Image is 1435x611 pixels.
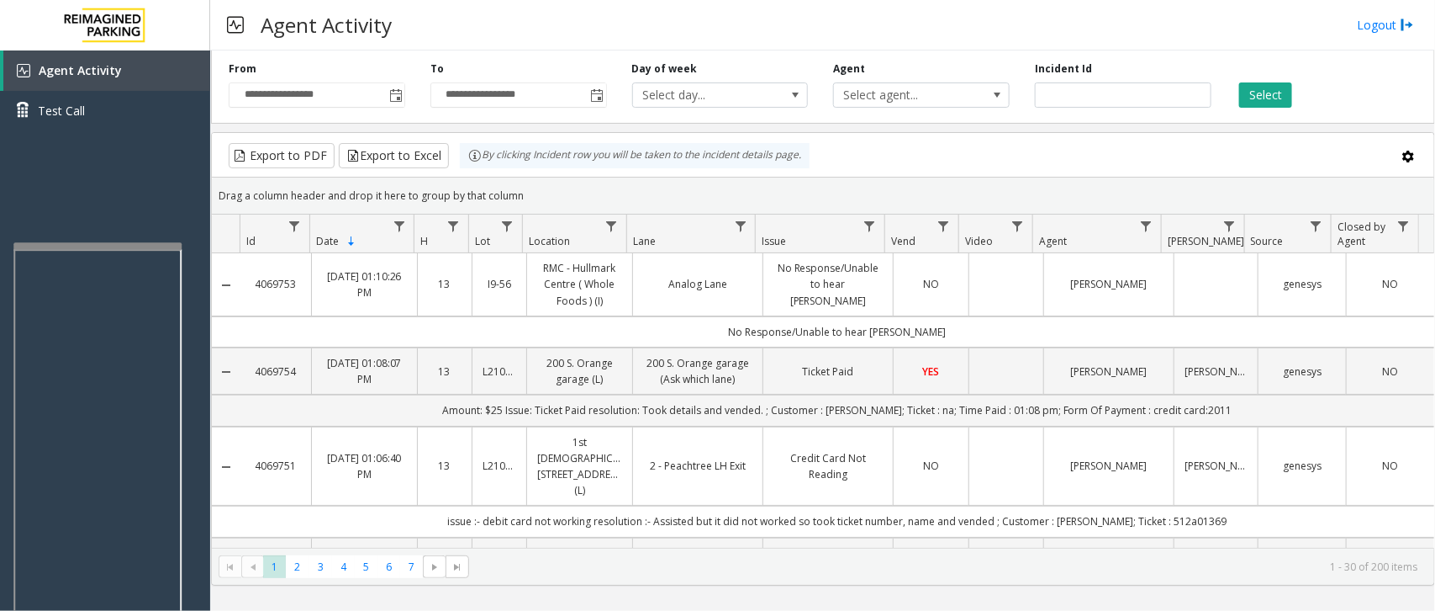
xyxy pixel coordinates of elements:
a: [PERSON_NAME] [1184,458,1248,474]
td: issue :- debit card not working resolution :- Assisted but it did not worked so took ticket numbe... [240,506,1434,537]
span: Page 3 [309,555,332,578]
a: 2 - Peachtree LH Exit [643,458,752,474]
a: Source Filter Menu [1305,215,1327,237]
a: Credit Card Not Reading [773,450,883,482]
a: RMC - Hullmark Centre ( Whole Foods ) (I) [537,260,622,309]
span: Vend [891,234,915,248]
a: YES [904,364,958,380]
span: NO [1382,459,1398,473]
a: 200 S. Orange garage (Ask which lane) [643,545,752,577]
span: Select day... [633,83,773,107]
a: NO [1357,458,1424,474]
span: Id [246,234,256,248]
a: 13 [428,364,462,380]
img: logout [1401,16,1414,34]
span: Source [1251,234,1284,248]
span: Test Call [38,102,85,120]
label: Incident Id [1035,61,1092,77]
div: Drag a column header and drop it here to group by that column [212,181,1434,210]
span: Go to the next page [428,561,441,574]
span: Lot [475,234,490,248]
td: Amount: $25 Issue: Ticket Paid resolution: Took details and vended. ; Customer : [PERSON_NAME]; T... [240,395,1434,426]
a: Closed by Agent Filter Menu [1392,215,1415,237]
label: To [430,61,444,77]
span: NO [1382,277,1398,291]
a: Location Filter Menu [600,215,623,237]
a: L21086700 [483,364,516,380]
span: Agent Activity [39,62,122,78]
a: 4069754 [251,364,301,380]
a: 1st [DEMOGRAPHIC_DATA], [STREET_ADDRESS] (L) [537,434,622,499]
a: Lot Filter Menu [496,215,519,237]
a: [PERSON_NAME] [1054,276,1163,292]
span: Page 4 [332,555,355,578]
a: [DATE] 01:08:07 PM [322,355,407,387]
a: [DATE] 01:06:38 PM [322,545,407,577]
a: Agent Activity [3,50,210,91]
h3: Agent Activity [252,4,400,45]
img: pageIcon [227,4,244,45]
img: infoIcon.svg [468,149,482,162]
a: NO [1357,276,1424,292]
a: Agent Filter Menu [1135,215,1158,237]
img: 'icon' [17,64,30,77]
a: 13 [428,276,462,292]
a: Collapse Details [212,460,240,474]
div: By clicking Incident row you will be taken to the incident details page. [460,143,810,168]
a: NO [904,458,958,474]
a: Analog Lane [643,276,752,292]
a: Vend Filter Menu [932,215,955,237]
a: Video Filter Menu [1006,215,1029,237]
span: Page 6 [377,555,400,578]
a: 4069753 [251,276,301,292]
kendo-pager-info: 1 - 30 of 200 items [479,560,1417,574]
label: From [229,61,256,77]
span: Go to the last page [446,555,468,579]
div: Data table [212,215,1434,548]
a: Lane Filter Menu [729,215,752,237]
td: No Response/Unable to hear [PERSON_NAME] [240,316,1434,348]
button: Select [1239,82,1292,108]
span: Select agent... [834,83,973,107]
a: [PERSON_NAME] [1054,364,1163,380]
a: 200 S. Orange garage (L) [537,355,622,387]
a: 4069751 [251,458,301,474]
span: NO [1382,364,1398,379]
a: Ticket Paid [773,364,883,380]
a: I9-56 [483,276,516,292]
span: Sortable [345,235,358,248]
a: NO [1357,364,1424,380]
span: Page 2 [286,555,309,578]
span: [PERSON_NAME] [1168,234,1244,248]
a: 13 [428,458,462,474]
a: [DATE] 01:06:40 PM [322,450,407,482]
a: Date Filter Menu [388,215,410,237]
a: genesys [1269,364,1336,380]
a: NO [904,276,958,292]
a: genesys [1269,276,1336,292]
span: Date [316,234,339,248]
a: No Response/Unable to hear [PERSON_NAME] [773,260,883,309]
span: Issue [762,234,787,248]
a: Collapse Details [212,279,240,292]
span: Page 1 [263,555,286,578]
a: 200 S. Orange garage (L) [537,545,622,577]
span: Agent [1039,234,1067,248]
button: Export to PDF [229,143,335,168]
span: Page 7 [400,555,423,578]
span: H [421,234,429,248]
a: Logout [1357,16,1414,34]
span: YES [923,364,940,379]
a: Parker Filter Menu [1218,215,1241,237]
span: Toggle popup [588,83,606,107]
a: Issue Filter Menu [858,215,881,237]
a: H Filter Menu [441,215,464,237]
span: Toggle popup [386,83,404,107]
span: Closed by Agent [1337,220,1385,248]
span: Go to the last page [451,561,464,574]
span: Lane [633,234,656,248]
a: L21078200 [483,458,516,474]
label: Agent [833,61,865,77]
a: Id Filter Menu [283,215,306,237]
label: Day of week [632,61,698,77]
